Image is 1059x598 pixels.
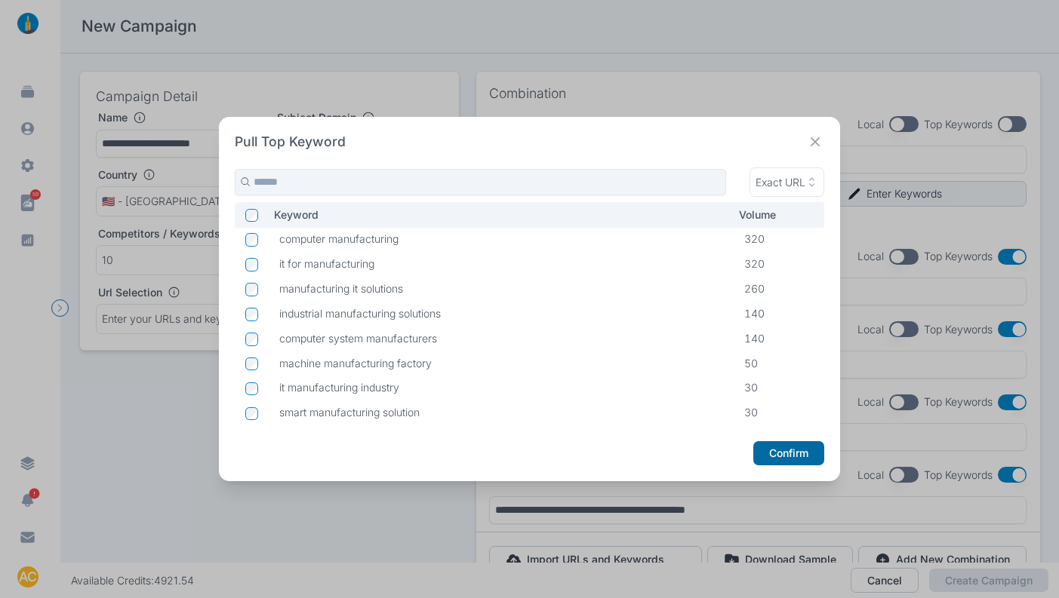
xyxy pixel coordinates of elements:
[279,332,723,345] p: computer system manufacturers
[744,257,765,270] span: 320
[756,176,805,189] p: Exact URL
[744,381,758,394] span: 30
[750,167,825,198] button: Exact URL
[279,406,723,419] p: smart manufacturing solution
[279,282,723,296] p: manufacturing it solutions
[744,232,765,245] span: 320
[274,208,716,222] p: Keyword
[744,406,758,419] span: 30
[744,307,765,320] span: 140
[279,381,723,394] p: it manufacturing industry
[744,357,758,370] span: 50
[744,332,765,345] span: 140
[279,232,723,246] p: computer manufacturing
[279,257,723,271] p: it for manufacturing
[753,441,824,465] button: Confirm
[739,208,807,222] p: Volume
[235,133,346,152] h2: Pull Top Keyword
[744,282,765,295] span: 260
[279,357,723,370] p: machine manufacturing factory
[279,307,723,320] p: industrial manufacturing solutions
